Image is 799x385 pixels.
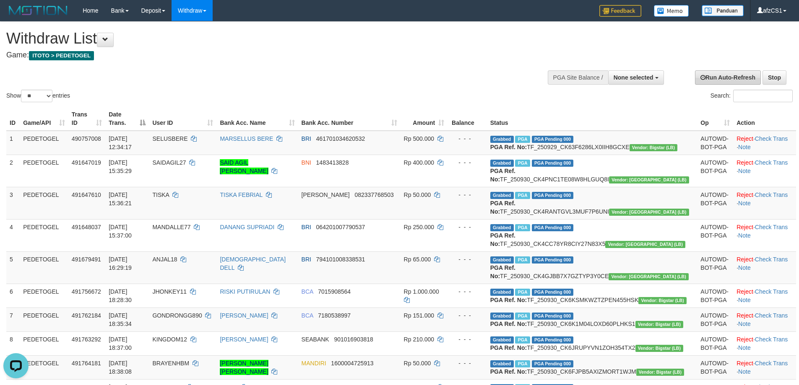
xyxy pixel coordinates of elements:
[605,241,685,248] span: Vendor URL: https://dashboard.q2checkout.com/secure
[401,107,448,131] th: Amount: activate to sort column ascending
[490,160,514,167] span: Grabbed
[220,360,268,375] a: [PERSON_NAME] [PERSON_NAME]
[316,135,365,142] span: Copy 461701034620532 to clipboard
[738,144,751,150] a: Note
[302,360,326,367] span: MANDIRI
[608,70,664,85] button: None selected
[755,159,788,166] a: Check Trans
[737,256,753,263] a: Reject
[697,155,733,187] td: AUTOWD-BOT-PGA
[697,131,733,155] td: AUTOWD-BOT-PGA
[68,107,105,131] th: Trans ID: activate to sort column ascending
[109,256,132,271] span: [DATE] 16:29:19
[532,192,574,199] span: PGA Pending
[302,336,329,343] span: SEABANK
[711,90,793,102] label: Search:
[451,335,484,344] div: - - -
[6,4,70,17] img: MOTION_logo.png
[737,224,753,230] a: Reject
[6,51,524,59] h4: Game:
[404,159,434,166] span: Rp 400.000
[72,288,101,295] span: 491756672
[755,288,788,295] a: Check Trans
[152,135,187,142] span: SELUSBERE
[451,287,484,296] div: - - -
[532,360,574,367] span: PGA Pending
[697,187,733,219] td: AUTOWD-BOT-PGA
[6,131,20,155] td: 1
[609,209,689,216] span: Vendor URL: https://dashboard.q2checkout.com/secure
[302,288,313,295] span: BCA
[490,192,514,199] span: Grabbed
[149,107,216,131] th: User ID: activate to sort column ascending
[738,232,751,239] a: Note
[733,331,796,355] td: · ·
[6,187,20,219] td: 3
[487,251,697,284] td: TF_250930_CK4GJBB7X7GZTYP3Y0CE
[20,107,68,131] th: Game/API: activate to sort column ascending
[404,360,431,367] span: Rp 50.000
[737,135,753,142] a: Reject
[702,5,744,16] img: panduan.png
[21,90,52,102] select: Showentries
[733,355,796,379] td: · ·
[220,135,273,142] a: MARSELLUS BERE
[20,131,68,155] td: PEDETOGEL
[490,232,515,247] b: PGA Ref. No:
[316,256,365,263] span: Copy 794101008338531 to clipboard
[609,176,689,183] span: Vendor URL: https://dashboard.q2checkout.com/secure
[6,30,524,47] h1: Withdraw List
[490,344,527,351] b: PGA Ref. No:
[152,312,202,319] span: GONDRONGG890
[654,5,689,17] img: Button%20Memo.svg
[404,135,434,142] span: Rp 500.000
[490,136,514,143] span: Grabbed
[515,136,530,143] span: Marked by afzCS1
[515,160,530,167] span: Marked by afzCS1
[490,256,514,264] span: Grabbed
[737,288,753,295] a: Reject
[487,355,697,379] td: TF_250930_CK6FJPB5AXIZMORT1WJM
[490,320,527,327] b: PGA Ref. No:
[630,144,678,151] span: Vendor URL: https://dashboard.q2checkout.com/secure
[302,256,311,263] span: BRI
[316,224,365,230] span: Copy 064201007790537 to clipboard
[487,331,697,355] td: TF_250930_CK6JRUPYVN1ZOH354TX2
[532,136,574,143] span: PGA Pending
[216,107,298,131] th: Bank Acc. Name: activate to sort column ascending
[548,70,608,85] div: PGA Site Balance /
[220,224,274,230] a: DANANG SUPRIADI
[487,187,697,219] td: TF_250930_CK4RANTGVL3MUF7P6UNI
[515,224,530,231] span: Marked by afzCS1
[29,51,94,60] span: ITOTO > PEDETOGEL
[20,251,68,284] td: PEDETOGEL
[6,307,20,331] td: 7
[532,289,574,296] span: PGA Pending
[490,336,514,344] span: Grabbed
[532,160,574,167] span: PGA Pending
[152,191,169,198] span: TISKA
[755,312,788,319] a: Check Trans
[6,284,20,307] td: 6
[697,307,733,331] td: AUTOWD-BOT-PGA
[697,251,733,284] td: AUTOWD-BOT-PGA
[404,224,434,230] span: Rp 250.000
[109,336,132,351] span: [DATE] 18:37:00
[6,155,20,187] td: 2
[220,312,268,319] a: [PERSON_NAME]
[755,191,788,198] a: Check Trans
[737,360,753,367] a: Reject
[532,256,574,264] span: PGA Pending
[515,289,530,296] span: Marked by afzCS1
[105,107,149,131] th: Date Trans.: activate to sort column descending
[72,312,101,319] span: 491762184
[109,224,132,239] span: [DATE] 15:37:00
[614,74,653,81] span: None selected
[755,224,788,230] a: Check Trans
[220,256,286,271] a: [DEMOGRAPHIC_DATA] DELL
[487,107,697,131] th: Status
[20,307,68,331] td: PEDETOGEL
[490,200,515,215] b: PGA Ref. No:
[72,191,101,198] span: 491647610
[733,131,796,155] td: · ·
